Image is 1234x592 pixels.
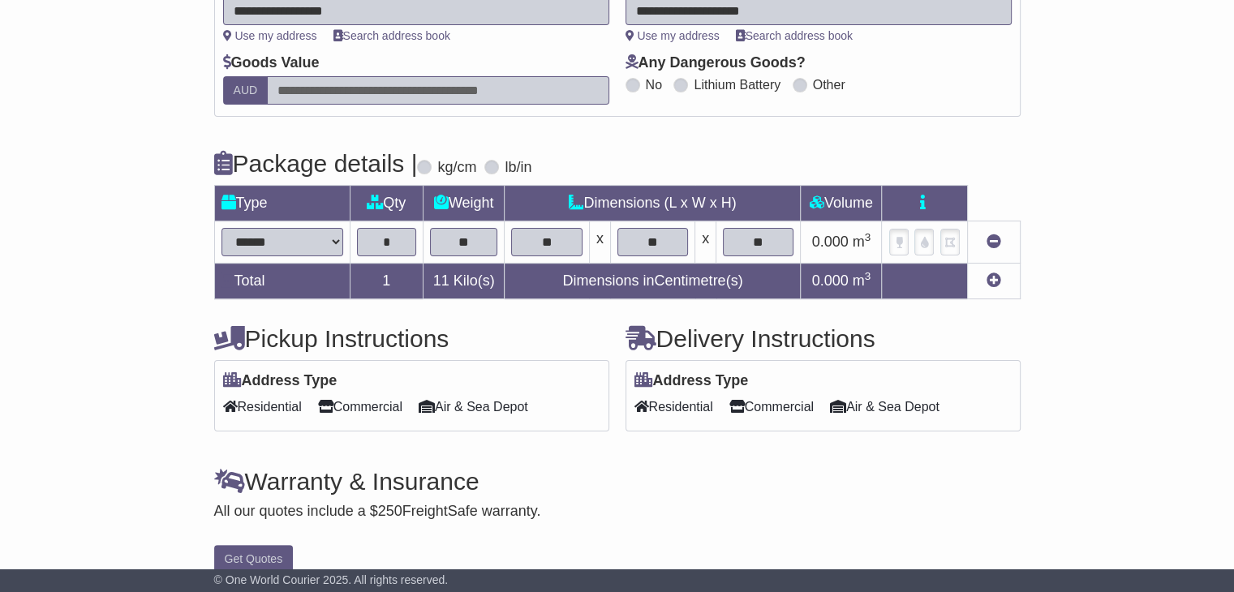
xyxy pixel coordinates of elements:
[214,503,1021,521] div: All our quotes include a $ FreightSafe warranty.
[987,234,1001,250] a: Remove this item
[505,264,801,299] td: Dimensions in Centimetre(s)
[419,394,528,419] span: Air & Sea Depot
[350,264,423,299] td: 1
[223,394,302,419] span: Residential
[865,270,871,282] sup: 3
[853,272,871,289] span: m
[812,234,849,250] span: 0.000
[223,54,320,72] label: Goods Value
[729,394,814,419] span: Commercial
[505,186,801,221] td: Dimensions (L x W x H)
[214,545,294,573] button: Get Quotes
[694,77,780,92] label: Lithium Battery
[214,264,350,299] td: Total
[853,234,871,250] span: m
[423,186,505,221] td: Weight
[626,29,720,42] a: Use my address
[378,503,402,519] span: 250
[214,150,418,177] h4: Package details |
[505,159,531,177] label: lb/in
[830,394,939,419] span: Air & Sea Depot
[634,372,749,390] label: Address Type
[350,186,423,221] td: Qty
[214,468,1021,495] h4: Warranty & Insurance
[813,77,845,92] label: Other
[801,186,882,221] td: Volume
[812,272,849,289] span: 0.000
[333,29,450,42] a: Search address book
[695,221,716,264] td: x
[626,54,806,72] label: Any Dangerous Goods?
[646,77,662,92] label: No
[214,325,609,352] h4: Pickup Instructions
[634,394,713,419] span: Residential
[626,325,1021,352] h4: Delivery Instructions
[223,76,269,105] label: AUD
[423,264,505,299] td: Kilo(s)
[223,29,317,42] a: Use my address
[987,272,1001,289] a: Add new item
[214,186,350,221] td: Type
[433,272,449,289] span: 11
[589,221,610,264] td: x
[223,372,338,390] label: Address Type
[865,231,871,243] sup: 3
[437,159,476,177] label: kg/cm
[736,29,853,42] a: Search address book
[318,394,402,419] span: Commercial
[214,573,449,586] span: © One World Courier 2025. All rights reserved.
